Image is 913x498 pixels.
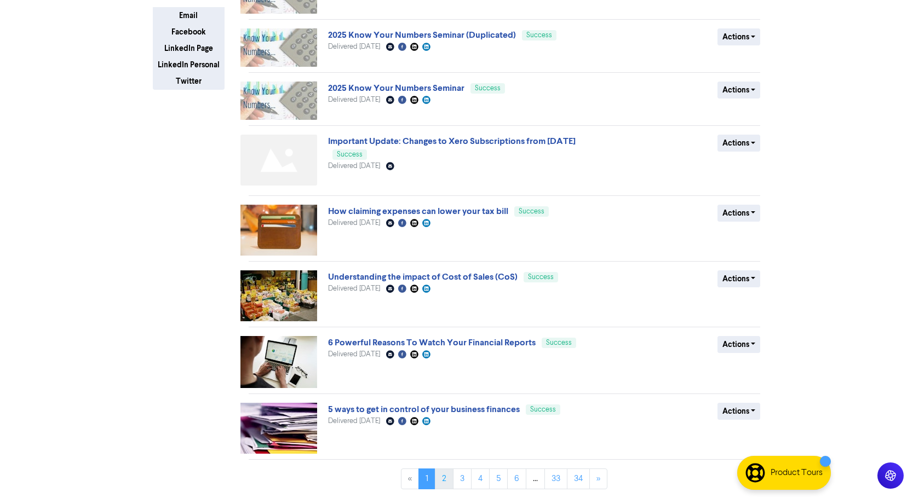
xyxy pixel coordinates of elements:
img: image_1756178905948.jpg [240,28,317,67]
button: Actions [717,28,761,45]
a: Page 4 [471,468,490,489]
a: Understanding the impact of Cost of Sales (CoS) [328,271,518,282]
img: Not found [240,135,317,186]
span: Delivered [DATE] [328,285,380,292]
button: LinkedIn Page [153,40,225,57]
a: 2025 Know Your Numbers Seminar (Duplicated) [328,30,516,40]
img: image_1753926043304.jpg [240,205,317,256]
button: LinkedIn Personal [153,56,225,73]
span: Success [475,85,501,92]
iframe: Chat Widget [858,445,913,498]
button: Facebook [153,24,225,40]
span: Success [337,151,363,158]
span: Success [546,339,572,346]
button: Actions [717,82,761,99]
a: Page 2 [435,468,453,489]
button: Actions [717,336,761,353]
span: Success [526,32,552,39]
a: Page 1 is your current page [418,468,435,489]
span: Success [530,406,556,413]
span: Delivered [DATE] [328,351,380,358]
button: Actions [717,403,761,420]
span: Delivered [DATE] [328,418,380,425]
button: Actions [717,135,761,152]
a: 6 Powerful Reasons To Watch Your Financial Reports [328,337,536,348]
a: 2025 Know Your Numbers Seminar [328,83,464,94]
button: Email [153,7,225,24]
a: » [589,468,607,489]
span: Delivered [DATE] [328,96,380,103]
a: Page 5 [489,468,508,489]
a: Page 34 [567,468,590,489]
button: Twitter [153,73,225,90]
a: Page 3 [453,468,472,489]
img: image_1753925780290.jpg [240,403,317,454]
a: Page 6 [507,468,526,489]
a: Important Update: Changes to Xero Subscriptions from [DATE] [328,136,576,147]
a: How claiming expenses can lower your tax bill [328,206,508,217]
img: image_1753925950035.jpg [240,270,317,321]
span: Success [519,208,544,215]
button: Actions [717,270,761,287]
a: 5 ways to get in control of your business finances [328,404,520,415]
span: Delivered [DATE] [328,163,380,170]
span: Delivered [DATE] [328,219,380,227]
button: Actions [717,205,761,222]
a: Page 33 [544,468,567,489]
span: Success [528,274,554,281]
span: Delivered [DATE] [328,43,380,50]
img: image_1756178905948.jpg [240,82,317,120]
img: image_1753925873035.jpg [240,336,317,388]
